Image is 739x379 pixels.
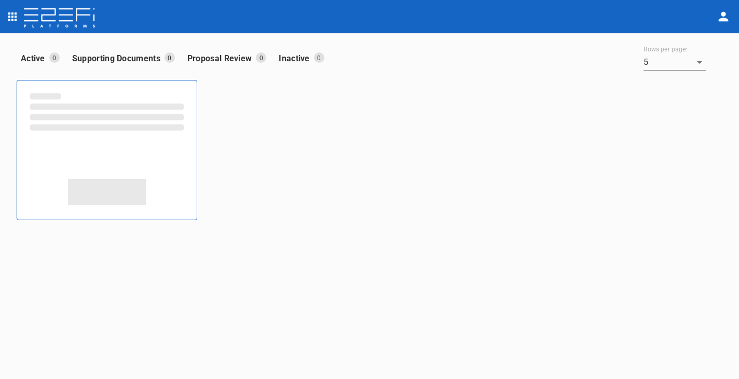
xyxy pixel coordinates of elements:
[21,52,49,64] p: Active
[49,52,60,63] p: 0
[256,52,266,63] p: 0
[644,45,687,54] label: Rows per page:
[644,54,706,71] div: 5
[279,52,313,64] p: Inactive
[72,52,165,64] p: Supporting Documents
[314,52,324,63] p: 0
[187,52,256,64] p: Proposal Review
[165,52,175,63] p: 0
